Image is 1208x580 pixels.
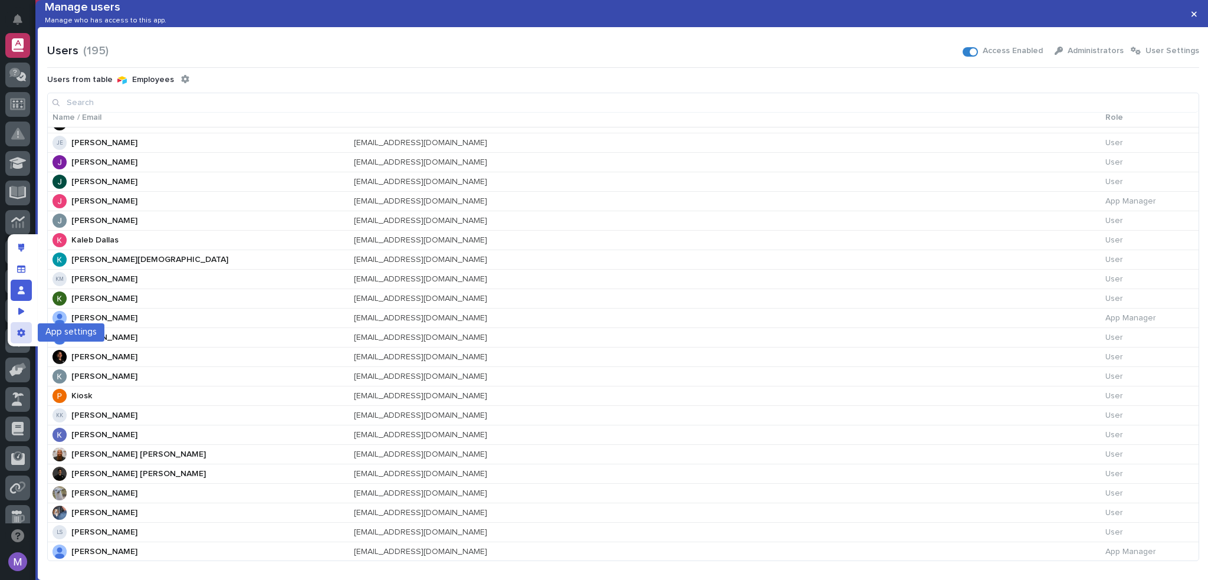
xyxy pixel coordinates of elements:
div: User [1105,235,1194,245]
span: [PERSON_NAME] [37,284,96,294]
img: Kiosk [52,389,67,403]
div: User [1105,294,1194,304]
span: [PERSON_NAME] [71,178,137,186]
img: Kyle Dean Miller [52,467,67,481]
div: [EMAIL_ADDRESS][DOMAIN_NAME] [354,333,689,343]
div: Manage users [11,280,32,301]
div: [EMAIL_ADDRESS][DOMAIN_NAME] [354,235,689,245]
img: Kate Crisostomo [52,253,67,267]
div: [EMAIL_ADDRESS][DOMAIN_NAME] [354,352,689,362]
img: Larry Trowbridge Sr. [52,506,67,520]
span: Help Docs [24,149,64,160]
div: [EMAIL_ADDRESS][DOMAIN_NAME] [354,294,689,304]
input: Search [48,93,1199,112]
span: [PERSON_NAME] [37,253,96,262]
span: [PERSON_NAME] [71,294,137,303]
img: Josh Casper [52,175,67,189]
img: Kristy Yoder [52,428,67,442]
span: [PERSON_NAME] [71,139,137,147]
div: Edit layout [11,237,32,258]
div: Configure connected user table [176,71,194,89]
img: 1736555164131-43832dd5-751b-4058-ba23-39d91318e5a0 [12,182,33,204]
span: [PERSON_NAME] [71,158,137,166]
div: [EMAIL_ADDRESS][DOMAIN_NAME] [354,177,689,187]
div: [EMAIL_ADDRESS][DOMAIN_NAME] [354,138,689,148]
a: 🔗Onboarding Call [69,144,155,165]
div: [EMAIL_ADDRESS][DOMAIN_NAME] [354,527,689,538]
div: Notifications [15,14,30,33]
div: Users [47,44,109,58]
img: Josh Nakasone [52,194,67,208]
span: Onboarding Call [86,149,150,160]
img: Kyle David Miller [52,447,67,461]
div: Preview as [11,301,32,322]
img: Juan Santillan [52,214,67,228]
span: [PERSON_NAME] [71,528,137,536]
div: User [1105,450,1194,460]
div: User [1105,255,1194,265]
span: Administrators [1068,47,1124,55]
span: [DATE] [104,284,129,294]
span: [DATE] [104,253,129,262]
span: [PERSON_NAME] [71,275,137,283]
div: [EMAIL_ADDRESS][DOMAIN_NAME] [354,372,689,382]
span: [PERSON_NAME] [71,431,137,439]
div: [EMAIL_ADDRESS][DOMAIN_NAME] [354,391,689,401]
span: [PERSON_NAME] [71,333,137,342]
div: Manage fields and data [11,258,32,280]
div: Jose Espinoza [57,136,63,150]
span: [PERSON_NAME] [71,217,137,225]
div: User [1105,372,1194,382]
div: [EMAIL_ADDRESS][DOMAIN_NAME] [354,274,689,284]
span: [PERSON_NAME] [71,489,137,497]
img: Kenny Beachy [52,350,67,364]
div: App Manager [1105,196,1194,207]
div: Start new chat [40,182,193,194]
img: Stacker [12,11,35,35]
div: User [1105,469,1194,479]
div: User [1105,430,1194,440]
span: [PERSON_NAME] [71,372,137,381]
img: Matthew Hall [12,273,31,292]
span: • [98,253,102,262]
a: Powered byPylon [83,310,143,320]
div: Kate Miller [55,272,64,286]
img: 1736555164131-43832dd5-751b-4058-ba23-39d91318e5a0 [24,253,33,263]
div: App settings [11,322,32,343]
div: 🔗 [74,150,83,159]
div: User [1105,216,1194,226]
div: App Manager [1105,313,1194,323]
span: [PERSON_NAME] [71,548,137,556]
div: Kolton Kaser [56,408,63,422]
img: Kaleb Dallas [52,233,67,247]
img: Kenton Weaver [52,369,67,384]
div: User [1105,391,1194,401]
p: How can we help? [12,65,215,84]
div: [EMAIL_ADDRESS][DOMAIN_NAME] [354,216,689,226]
img: Kendra Gingerich [52,330,67,345]
span: Kaleb Dallas [71,236,119,244]
span: [PERSON_NAME] [71,314,137,322]
div: User [1105,508,1194,518]
div: [EMAIL_ADDRESS][DOMAIN_NAME] [354,313,689,323]
span: [PERSON_NAME][DEMOGRAPHIC_DATA] [71,255,228,264]
p: Role [1105,113,1194,123]
div: LaVerne Schwartz [57,525,63,539]
button: users-avatar [5,549,30,574]
button: Notifications [5,7,30,32]
img: Leighton Yoder [52,545,67,559]
button: See all [183,221,215,235]
span: Pylon [117,311,143,320]
img: Brittany [12,241,31,260]
div: 📖 [12,150,21,159]
div: App Manager [1105,547,1194,557]
span: [PERSON_NAME] [71,411,137,420]
span: [PERSON_NAME] [PERSON_NAME] [71,450,206,458]
span: [PERSON_NAME] [PERSON_NAME] [71,470,206,478]
div: [EMAIL_ADDRESS][DOMAIN_NAME] [354,158,689,168]
div: User [1105,333,1194,343]
img: Josh Arnett [52,155,67,169]
div: User [1105,411,1194,421]
span: Kiosk [71,392,92,400]
button: User Settings [1131,41,1200,60]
